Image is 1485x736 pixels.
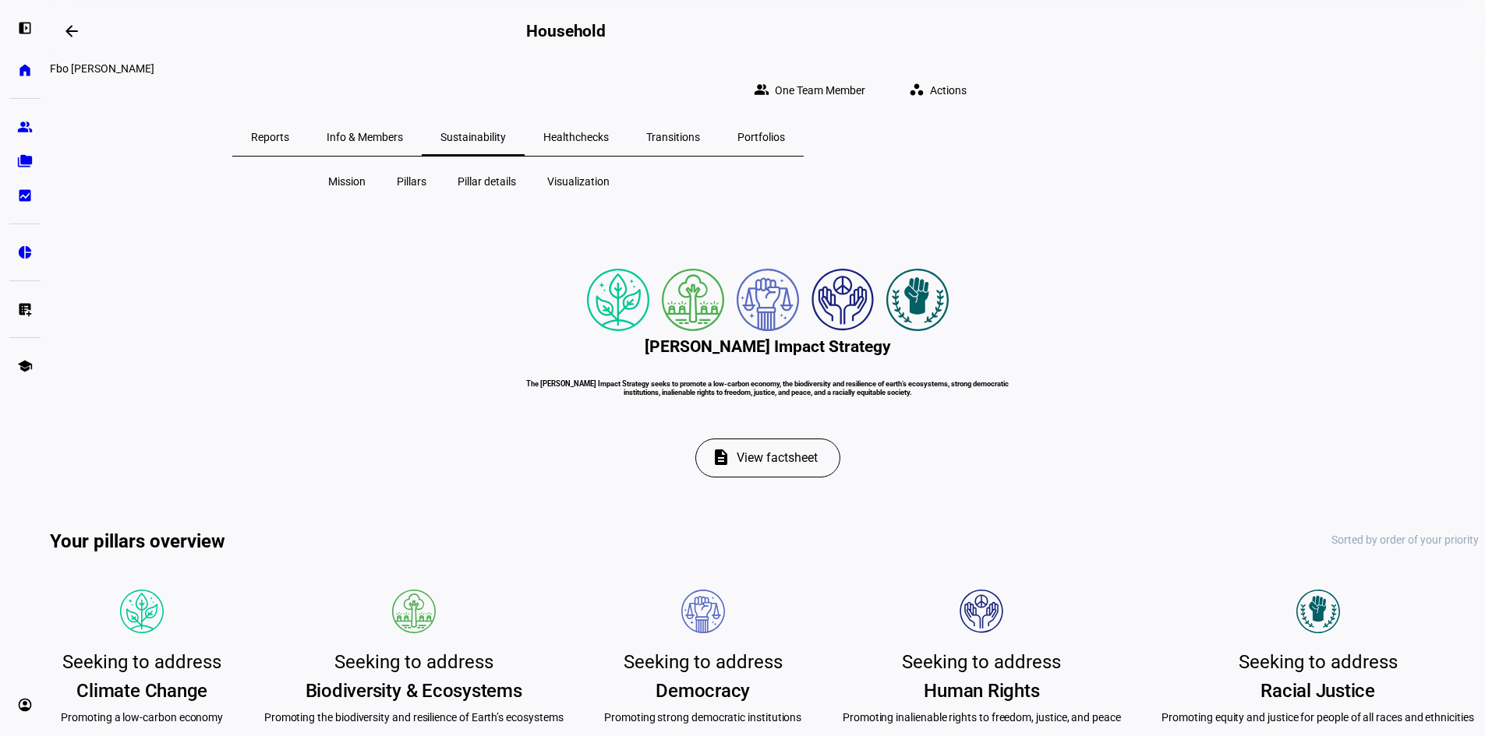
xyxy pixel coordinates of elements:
[17,245,33,260] eth-mat-symbol: pie_chart
[17,188,33,203] eth-mat-symbol: bid_landscape
[17,119,33,135] eth-mat-symbol: group
[9,237,41,268] a: pie_chart
[445,169,529,194] button: Pillar details
[737,132,785,143] span: Portfolios
[50,530,1485,552] h2: Your pillars overview
[587,269,649,331] img: climateChange.colored.svg
[50,62,985,75] div: Fbo Robert D Treitman
[604,710,801,725] div: Promoting strong democratic institutions
[17,153,33,169] eth-mat-symbol: folder_copy
[662,269,724,331] img: deforestation.colored.svg
[960,590,1003,633] img: Pillar icon
[645,337,891,356] h2: [PERSON_NAME] Impact Strategy
[695,438,840,477] button: View factsheet
[9,146,41,177] a: folder_copy
[17,301,33,317] eth-mat-symbol: list_alt_add
[526,22,606,40] h2: Household
[384,169,439,194] button: Pillars
[712,448,730,467] mat-icon: description
[1260,678,1375,703] div: Racial Justice
[76,678,207,703] div: Climate Change
[62,22,81,40] mat-icon: arrow_backwards
[251,132,289,143] span: Reports
[775,75,865,106] span: One Team Member
[1239,646,1398,678] div: Seeking to address
[440,132,506,143] span: Sustainability
[547,174,610,189] span: Visualization
[264,710,564,725] div: Promoting the biodiversity and resilience of Earth’s ecosystems
[17,62,33,78] eth-mat-symbol: home
[9,111,41,143] a: group
[514,379,1021,396] h6: The [PERSON_NAME] Impact Strategy seeks to promote a low-carbon economy, the biodiversity and res...
[624,646,783,678] div: Seeking to address
[120,590,164,633] img: Pillar icon
[17,358,33,374] eth-mat-symbol: school
[646,132,700,143] span: Transitions
[886,269,949,331] img: racialJustice.colored.svg
[328,174,366,189] span: Mission
[884,75,985,106] eth-quick-actions: Actions
[392,590,436,633] img: Pillar icon
[909,82,925,97] mat-icon: workspaces
[811,269,874,331] img: humanRights.colored.svg
[62,646,221,678] div: Seeking to address
[9,180,41,211] a: bid_landscape
[61,710,223,725] div: Promoting a low-carbon economy
[737,269,799,331] img: democracy.colored.svg
[316,169,378,194] button: Mission
[397,174,426,189] span: Pillars
[741,75,884,106] button: One Team Member
[924,678,1039,703] div: Human Rights
[9,55,41,86] a: home
[543,132,609,143] span: Healthchecks
[535,169,622,194] button: Visualization
[1331,534,1479,546] div: Sorted by order of your priority
[930,75,967,106] span: Actions
[737,439,818,477] span: View factsheet
[681,590,725,633] img: Pillar icon
[306,678,522,703] div: Biodiversity & Ecosystems
[334,646,493,678] div: Seeking to address
[656,678,750,703] div: Democracy
[458,174,516,189] span: Pillar details
[17,20,33,36] eth-mat-symbol: left_panel_open
[902,646,1061,678] div: Seeking to address
[843,710,1121,725] div: Promoting inalienable rights to freedom, justice, and peace
[17,697,33,713] eth-mat-symbol: account_circle
[1296,590,1340,633] img: Pillar icon
[896,75,985,106] button: Actions
[327,132,403,143] span: Info & Members
[1161,710,1473,725] div: Promoting equity and justice for people of all races and ethnicities
[754,82,769,97] mat-icon: group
